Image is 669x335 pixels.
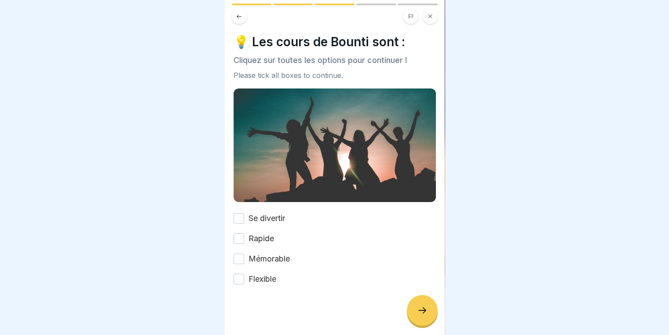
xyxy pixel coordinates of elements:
[234,34,436,49] h4: 💡 Les cours de Bounti sont :
[249,213,285,224] label: Se divertir
[234,55,436,66] p: Cliquez sur toutes les options pour continuer !
[249,273,276,285] label: Flexible
[249,233,274,244] label: Rapide
[249,253,290,265] label: Mémorable
[234,71,436,80] div: Please tick all boxes to continue.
